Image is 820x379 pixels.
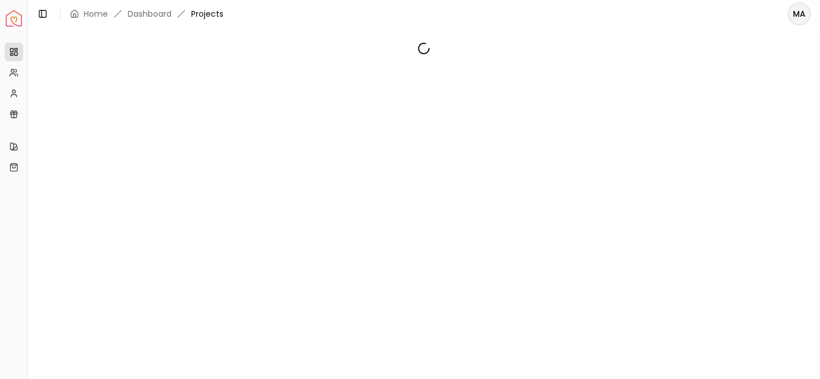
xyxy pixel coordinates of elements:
[6,10,22,27] a: Spacejoy
[84,8,108,20] a: Home
[789,3,810,24] span: MA
[128,8,172,20] a: Dashboard
[70,8,223,20] nav: breadcrumb
[788,2,811,25] button: MA
[191,8,223,20] span: Projects
[6,10,22,27] img: Spacejoy Logo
